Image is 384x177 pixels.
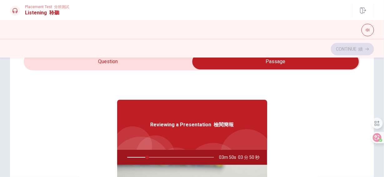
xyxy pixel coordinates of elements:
font: 聆聽 [49,10,59,16]
font: 03 分 50 秒 [238,155,260,160]
h1: Listening [25,9,69,17]
font: 分班測試 [54,5,69,9]
font: 檢閱簡報 [214,122,234,128]
span: 03m 50s [219,150,265,165]
span: Placement Test [25,5,69,9]
span: Reviewing a Presentation [150,121,234,129]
